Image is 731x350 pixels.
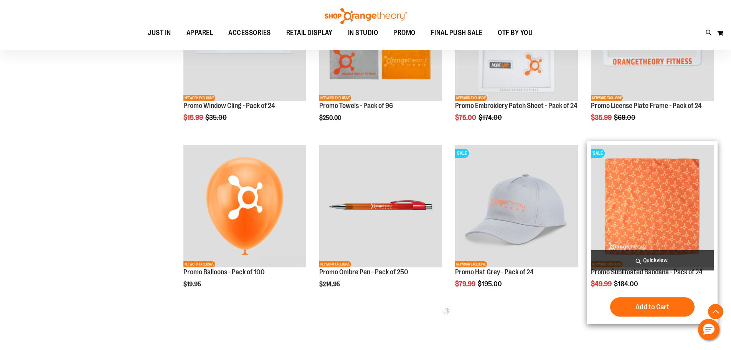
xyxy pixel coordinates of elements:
[455,268,534,276] a: Promo Hat Grey - Pack of 24
[319,114,342,121] span: $250.00
[591,145,714,269] a: Product image for Sublimated Bandana - Pack of 24SALENETWORK EXCLUSIVE
[591,250,714,270] a: Quickview
[455,149,469,158] span: SALE
[319,261,351,267] span: NETWORK EXCLUSIVE
[205,114,228,121] span: $35.00
[591,145,714,268] img: Product image for Sublimated Bandana - Pack of 24
[186,24,213,41] span: APPAREL
[587,141,718,325] div: product
[183,145,306,269] a: Product image for Promo Balloons - Pack of 100NETWORK EXCLUSIVE
[183,261,215,267] span: NETWORK EXCLUSIVE
[455,261,487,267] span: NETWORK EXCLUSIVE
[478,280,503,288] span: $195.00
[183,102,275,109] a: Promo Window Cling - Pack of 24
[455,114,477,121] span: $75.00
[591,268,703,276] a: Promo Sublimated Bandana - Pack of 24
[140,24,179,42] a: JUST IN
[614,114,637,121] span: $69.00
[423,24,490,42] a: FINAL PUSH SALE
[591,280,613,288] span: $49.99
[698,319,719,340] button: Hello, have a question? Let’s chat.
[455,145,578,268] img: Product image for Promo Hat Grey - Pack of 24
[279,24,340,42] a: RETAIL DISPLAY
[490,24,540,42] a: OTF BY YOU
[591,149,605,158] span: SALE
[614,280,639,288] span: $184.00
[451,141,582,308] div: product
[183,268,265,276] a: Promo Balloons - Pack of 100
[179,24,221,42] a: APPAREL
[479,114,503,121] span: $174.00
[591,114,613,121] span: $35.99
[148,24,171,41] span: JUST IN
[319,102,393,109] a: Promo Towels - Pack of 96
[228,24,271,41] span: ACCESSORIES
[183,145,306,268] img: Product image for Promo Balloons - Pack of 100
[591,95,623,101] span: NETWORK EXCLUSIVE
[319,268,408,276] a: Promo Ombre Pen - Pack of 250
[635,303,669,311] span: Add to Cart
[386,24,423,41] a: PROMO
[455,145,578,269] a: Product image for Promo Hat Grey - Pack of 24SALENETWORK EXCLUSIVE
[180,141,310,308] div: product
[455,280,477,288] span: $79.99
[455,95,487,101] span: NETWORK EXCLUSIVE
[591,102,702,109] a: Promo License Plate Frame - Pack of 24
[498,24,533,41] span: OTF BY YOU
[708,304,723,319] button: Back To Top
[442,307,450,315] img: ias-spinner.gif
[455,102,578,109] a: Promo Embroidery Patch Sheet - Pack of 24
[183,114,204,121] span: $15.99
[348,24,378,41] span: IN STUDIO
[393,24,416,41] span: PROMO
[323,8,408,24] img: Shop Orangetheory
[183,95,215,101] span: NETWORK EXCLUSIVE
[319,145,442,268] img: Product image for Promo Ombre Pen Red - Pack of 250
[340,24,386,42] a: IN STUDIO
[610,297,695,317] button: Add to Cart
[319,281,341,288] span: $214.95
[315,141,446,308] div: product
[319,95,351,101] span: NETWORK EXCLUSIVE
[431,24,483,41] span: FINAL PUSH SALE
[286,24,333,41] span: RETAIL DISPLAY
[183,281,202,288] span: $19.95
[319,145,442,269] a: Product image for Promo Ombre Pen Red - Pack of 250NETWORK EXCLUSIVE
[221,24,279,42] a: ACCESSORIES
